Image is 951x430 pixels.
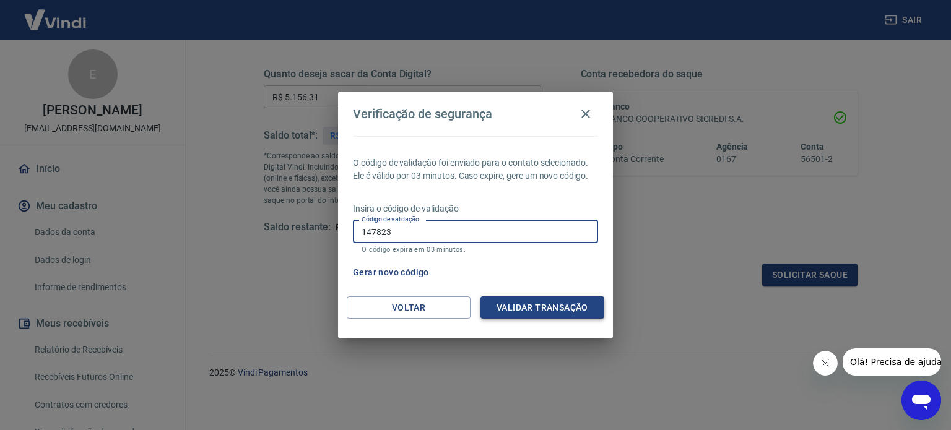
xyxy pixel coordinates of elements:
[348,261,434,284] button: Gerar novo código
[362,215,419,224] label: Código de validação
[7,9,104,19] span: Olá! Precisa de ajuda?
[843,348,941,376] iframe: Mensagem da empresa
[353,202,598,215] p: Insira o código de validação
[347,296,471,319] button: Voltar
[901,381,941,420] iframe: Botão para abrir a janela de mensagens
[813,351,838,376] iframe: Fechar mensagem
[362,246,589,254] p: O código expira em 03 minutos.
[480,296,604,319] button: Validar transação
[353,106,492,121] h4: Verificação de segurança
[353,157,598,183] p: O código de validação foi enviado para o contato selecionado. Ele é válido por 03 minutos. Caso e...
